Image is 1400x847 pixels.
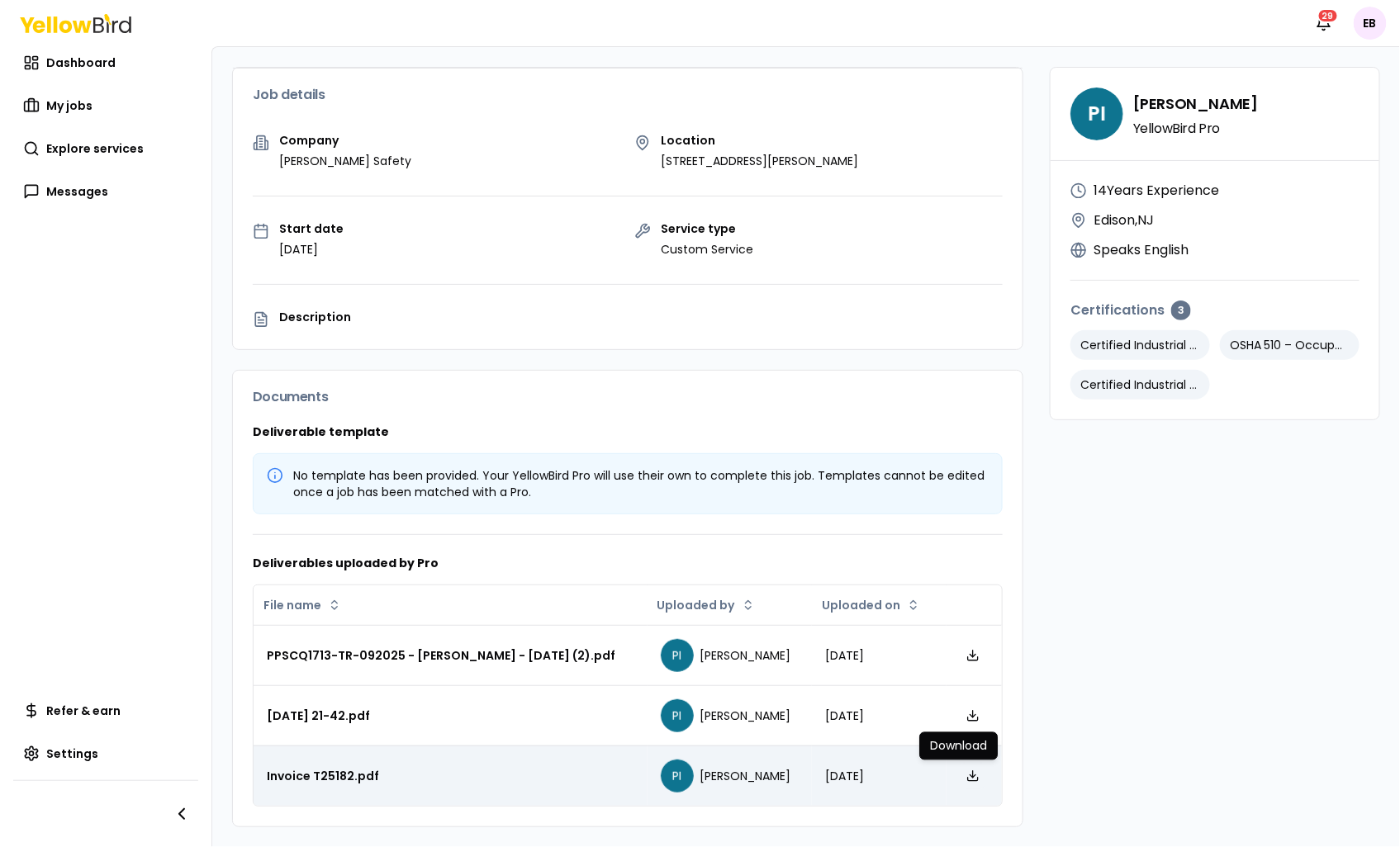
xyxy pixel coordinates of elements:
div: [DATE] [825,768,933,784]
div: Invoice T25182.pdf [267,768,634,784]
p: Edison , NJ [1094,211,1154,230]
span: File name [263,597,321,613]
p: OSHA 510 – Occupational Safety & Health Standards for the Construction Industry (30-Hour) [1220,330,1360,360]
span: Dashboard [46,54,116,71]
p: [PERSON_NAME] Safety [279,153,411,169]
h4: Certifications [1070,300,1360,320]
button: Uploaded on [815,592,927,618]
span: [PERSON_NAME] [700,707,791,724]
p: Custom Service [661,241,753,258]
p: YellowBird Pro [1133,122,1258,135]
button: File name [257,592,348,618]
h3: Job details [253,88,1003,102]
button: Uploaded by [651,592,762,618]
p: 14 Years Experience [1094,181,1219,201]
div: [DATE] [825,707,933,724]
p: Certified Industrial Hygienist (CIH) [1070,330,1210,360]
div: 3 [1171,300,1191,320]
p: Description [279,311,1003,323]
span: EB [1354,7,1387,40]
span: Explore services [46,140,144,157]
h3: Deliverable template [253,423,1003,440]
span: PI [661,759,694,793]
p: [DATE] [279,241,344,258]
a: Messages [13,175,198,208]
div: [DATE] 21-42.pdf [267,707,634,724]
div: No template has been provided. Your YellowBird Pro will use their own to complete this job. Templ... [293,467,989,500]
span: [PERSON_NAME] [700,647,791,664]
span: [PERSON_NAME] [700,768,791,784]
span: Messages [46,183,108,200]
span: Documents [253,387,328,406]
p: Company [279,135,411,146]
h4: [PERSON_NAME] [1133,92,1258,116]
p: Speaks English [1094,240,1189,260]
span: Uploaded by [657,597,735,613]
p: Location [661,135,858,146]
span: PI [661,699,694,732]
span: Uploaded on [822,597,900,613]
p: Service type [661,223,753,234]
p: [STREET_ADDRESS][PERSON_NAME] [661,153,858,169]
p: Certified Industrial Hygenist [1070,370,1210,400]
p: Download [930,738,987,755]
a: My jobs [13,89,198,122]
a: Explore services [13,132,198,165]
span: PI [661,639,694,672]
span: Settings [46,745,98,762]
span: PI [1070,88,1123,140]
div: [DATE] [825,647,933,664]
h3: Deliverables uploaded by Pro [253,555,1003,571]
a: Dashboard [13,46,198,79]
p: Start date [279,223,344,234]
a: Refer & earn [13,694,198,727]
span: My jobs [46,97,93,114]
div: PPSCQ1713-TR-092025 - [PERSON_NAME] - [DATE] (2).pdf [267,647,634,664]
div: 29 [1317,8,1339,23]
button: 29 [1307,7,1341,40]
span: Refer & earn [46,703,121,719]
a: Settings [13,737,198,770]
